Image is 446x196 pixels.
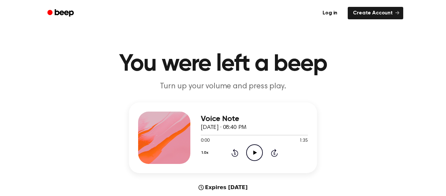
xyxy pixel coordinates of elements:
a: Create Account [348,7,403,19]
span: 1:35 [299,137,308,144]
h1: You were left a beep [56,52,390,76]
span: 0:00 [201,137,209,144]
a: Beep [43,7,80,20]
div: Expires [DATE] [199,184,248,191]
a: Log in [316,6,344,21]
button: 1.0x [201,147,211,158]
span: [DATE] · 08:40 PM [201,125,247,131]
p: Turn up your volume and press play. [98,81,348,92]
h3: Voice Note [201,115,308,123]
